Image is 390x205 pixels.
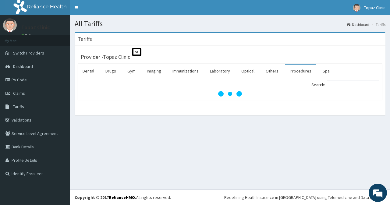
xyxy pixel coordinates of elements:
[21,33,36,37] a: Online
[142,65,166,77] a: Imaging
[122,65,140,77] a: Gym
[353,4,360,12] img: User Image
[21,25,50,30] p: Topaz Clinic
[318,65,335,77] a: Spa
[11,30,25,46] img: d_794563401_company_1708531726252_794563401
[13,50,44,56] span: Switch Providers
[75,195,136,200] strong: Copyright © 2017 .
[285,65,316,77] a: Procedures
[78,36,92,42] h3: Tariffs
[132,48,141,56] span: St
[13,64,33,69] span: Dashboard
[261,65,283,77] a: Others
[370,22,385,27] li: Tariffs
[3,139,116,160] textarea: Type your message and hit 'Enter'
[205,65,235,77] a: Laboratory
[75,20,385,28] h1: All Tariffs
[218,82,242,106] svg: audio-loading
[35,63,84,124] span: We're online!
[81,54,130,60] h3: Provider - Topaz Clinic
[101,65,121,77] a: Drugs
[13,104,24,109] span: Tariffs
[70,189,390,205] footer: All rights reserved.
[224,194,385,200] div: Redefining Heath Insurance in [GEOGRAPHIC_DATA] using Telemedicine and Data Science!
[109,195,135,200] a: RelianceHMO
[364,5,385,10] span: Topaz Clinic
[78,65,99,77] a: Dental
[347,22,369,27] a: Dashboard
[13,90,25,96] span: Claims
[327,80,379,89] input: Search:
[3,18,17,32] img: User Image
[236,65,259,77] a: Optical
[168,65,204,77] a: Immunizations
[311,80,379,89] label: Search:
[32,34,102,42] div: Chat with us now
[100,3,115,18] div: Minimize live chat window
